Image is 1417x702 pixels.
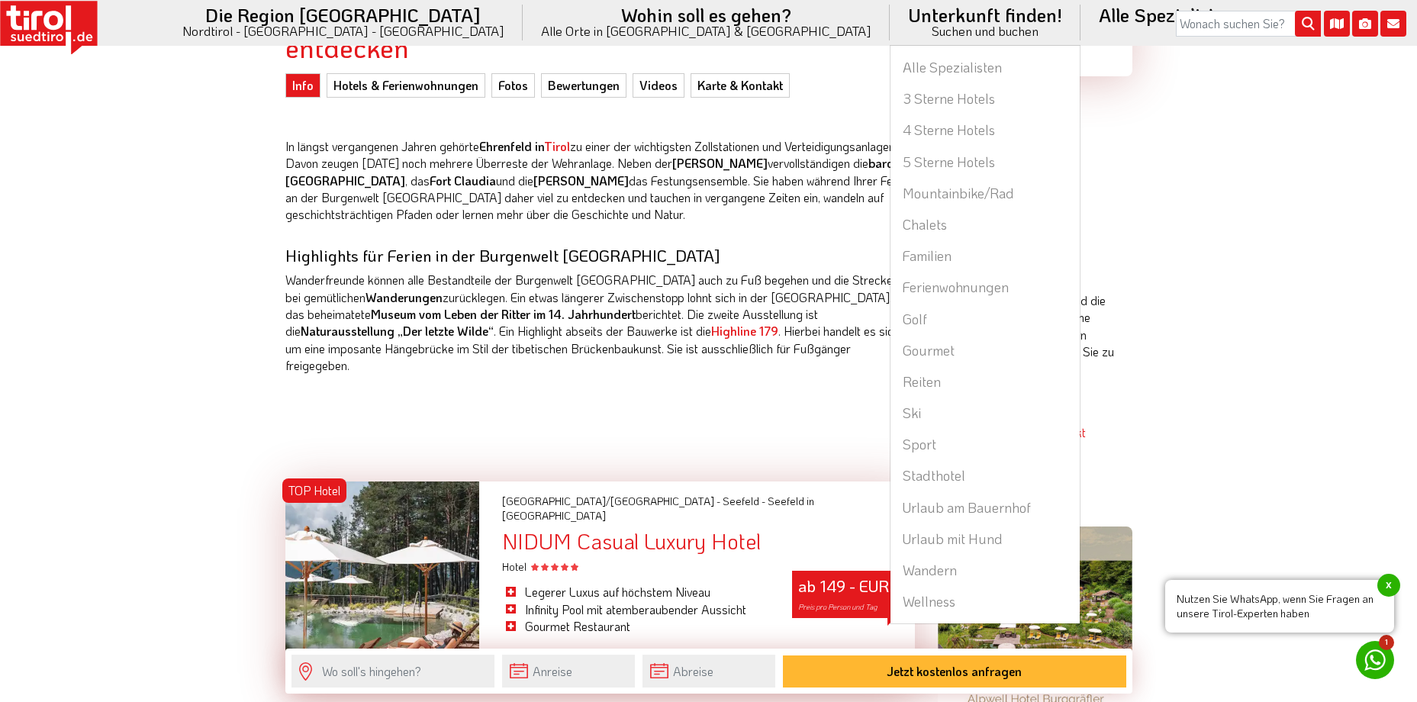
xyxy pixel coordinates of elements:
span: Hotel [502,559,578,574]
a: 4 Sterne Hotels [890,114,1080,146]
strong: Wanderungen [366,289,443,305]
a: Stadthotel [890,460,1080,491]
input: Wonach suchen Sie? [1176,11,1321,37]
span: [GEOGRAPHIC_DATA]/[GEOGRAPHIC_DATA] - [502,494,720,508]
small: Nordtirol - [GEOGRAPHIC_DATA] - [GEOGRAPHIC_DATA] [182,24,504,37]
strong: barocke [GEOGRAPHIC_DATA] [285,155,912,188]
strong: Museum vom Leben der Ritter im 14. Jahrhundert [371,306,636,322]
a: Videos [633,73,684,98]
p: Wanderfreunde können alle Bestandteile der Burgenwelt [GEOGRAPHIC_DATA] auch zu Fuß begehen und d... [285,272,915,374]
div: NIDUM Casual Luxury Hotel [502,530,914,553]
li: Legerer Luxus auf höchstem Niveau [502,584,769,601]
button: Jetzt kostenlos anfragen [783,655,1126,688]
span: Seefeld - [723,494,765,508]
h3: Highlights für Ferien in der Burgenwelt [GEOGRAPHIC_DATA] [285,246,915,264]
a: Highline 179 [711,323,778,339]
a: 3 Sterne Hotels [890,83,1080,114]
a: Hotels & Ferienwohnungen [327,73,485,98]
a: Urlaub mit Hund [890,523,1080,555]
strong: Ehrenfeld in [479,138,570,154]
a: Golf [890,304,1080,335]
input: Wo soll's hingehen? [291,655,494,688]
a: Reiten [890,366,1080,398]
a: Karte & Kontakt [691,73,790,98]
a: Mountainbike/Rad [890,178,1080,209]
span: Preis pro Person und Tag [798,602,878,612]
input: Abreise [642,655,775,688]
strong: Naturausstellung „Der letzte Wilde“ [301,323,494,339]
a: Sport [890,429,1080,460]
i: Fotogalerie [1352,11,1378,37]
a: Chalets [890,209,1080,240]
p: In längst vergangenen Jahren gehörte zu einer der wichtigsten Zollstationen und Verteidigungsanla... [285,138,915,224]
a: Bewertungen [541,73,626,98]
a: Info [285,73,320,98]
small: Suchen und buchen [908,24,1062,37]
span: Nutzen Sie WhatsApp, wenn Sie Fragen an unsere Tirol-Experten haben [1165,580,1394,633]
a: Alle Spezialisten [890,52,1080,83]
strong: [PERSON_NAME] [533,172,629,188]
a: Tirol [544,138,570,154]
li: Infinity Pool mit atemberaubender Aussicht [502,601,769,618]
span: 1 [1379,635,1394,650]
div: TOP Hotel [282,478,346,503]
i: Kontakt [1380,11,1406,37]
a: Wandern [890,555,1080,586]
a: 5 Sterne Hotels [890,147,1080,178]
span: Seefeld in [GEOGRAPHIC_DATA] [502,494,814,523]
i: Karte öffnen [1324,11,1350,37]
div: ab 149 - EUR [792,571,914,618]
strong: Fort Claudia [430,172,496,188]
h2: Burgenwelt Ehrenberg: historische Schätze entdecken [285,2,915,63]
a: Ferienwohnungen [890,272,1080,303]
a: Urlaub am Bauernhof [890,492,1080,523]
a: Wellness [890,586,1080,617]
span: x [1377,574,1400,597]
strong: [PERSON_NAME] [672,155,768,171]
a: Fotos [491,73,535,98]
a: Familien [890,240,1080,272]
a: Gourmet [890,335,1080,366]
a: Ski [890,398,1080,429]
small: Alle Orte in [GEOGRAPHIC_DATA] & [GEOGRAPHIC_DATA] [541,24,871,37]
input: Anreise [502,655,635,688]
a: 1 Nutzen Sie WhatsApp, wenn Sie Fragen an unsere Tirol-Experten habenx [1356,641,1394,679]
li: Gourmet Restaurant [502,618,769,635]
